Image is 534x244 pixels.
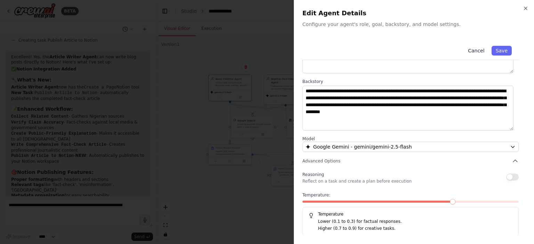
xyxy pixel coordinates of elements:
[318,218,513,225] p: Lower (0.1 to 0.3) for factual responses.
[302,79,519,84] label: Backstory
[302,21,526,28] p: Configure your agent's role, goal, backstory, and model settings.
[302,142,519,152] button: Google Gemini - gemini/gemini-2.5-flash
[302,8,526,18] h2: Edit Agent Details
[318,225,513,232] p: Higher (0.7 to 0.9) for creative tasks.
[308,211,513,217] h5: Temperature
[302,158,519,165] button: Advanced Options
[302,158,340,164] span: Advanced Options
[302,136,519,142] label: Model
[302,172,324,177] span: Reasoning
[302,192,330,198] span: Temperature:
[492,46,512,56] button: Save
[313,143,412,150] span: Google Gemini - gemini/gemini-2.5-flash
[302,178,412,184] p: Reflect on a task and create a plan before execution
[464,46,488,56] button: Cancel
